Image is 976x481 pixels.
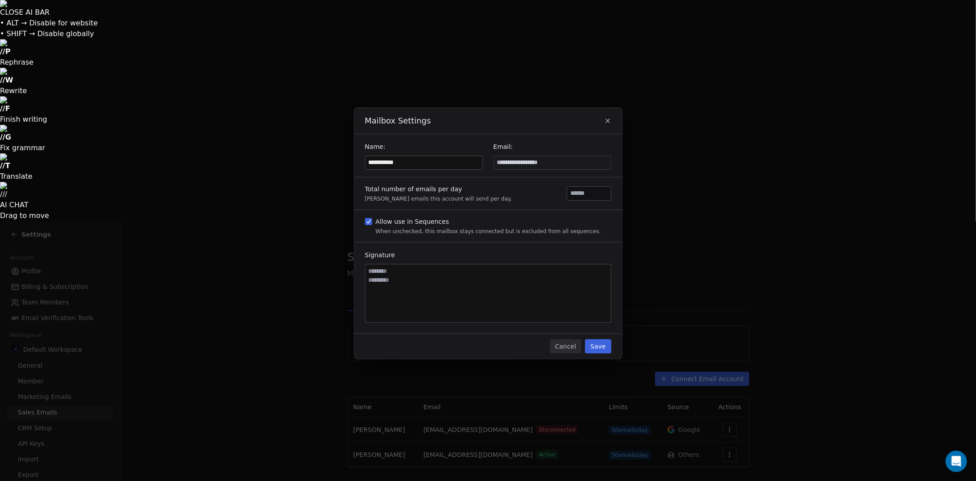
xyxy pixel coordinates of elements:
button: Save [585,339,611,354]
div: When unchecked, this mailbox stays connected but is excluded from all sequences. [376,228,601,235]
div: Allow use in Sequences [376,217,601,226]
span: Signature [365,251,395,259]
button: Cancel [550,339,581,354]
button: Allow use in SequencesWhen unchecked, this mailbox stays connected but is excluded from all seque... [365,217,372,226]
